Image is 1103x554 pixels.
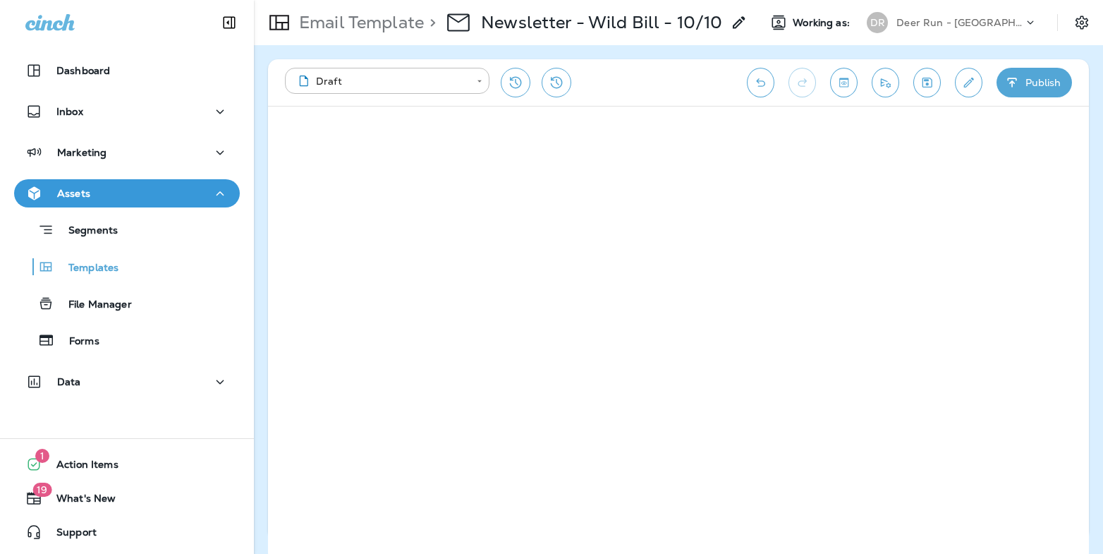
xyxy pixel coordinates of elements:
[55,335,99,349] p: Forms
[42,459,118,476] span: Action Items
[14,368,240,396] button: Data
[14,179,240,207] button: Assets
[42,493,116,510] span: What's New
[997,68,1072,97] button: Publish
[830,68,858,97] button: Toggle preview
[14,56,240,85] button: Dashboard
[14,484,240,512] button: 19What's New
[14,289,240,318] button: File Manager
[542,68,571,97] button: View Changelog
[1069,10,1095,35] button: Settings
[14,450,240,478] button: 1Action Items
[793,17,853,29] span: Working as:
[424,12,436,33] p: >
[57,147,106,158] p: Marketing
[54,224,118,239] p: Segments
[14,518,240,546] button: Support
[14,215,240,245] button: Segments
[867,12,888,33] div: DR
[56,65,110,76] p: Dashboard
[747,68,774,97] button: Undo
[42,526,97,543] span: Support
[209,8,249,37] button: Collapse Sidebar
[501,68,530,97] button: Restore from previous version
[57,376,81,387] p: Data
[54,262,118,275] p: Templates
[293,12,424,33] p: Email Template
[14,138,240,167] button: Marketing
[56,106,83,117] p: Inbox
[14,97,240,126] button: Inbox
[57,188,90,199] p: Assets
[896,17,1023,28] p: Deer Run - [GEOGRAPHIC_DATA]
[14,325,240,355] button: Forms
[481,12,722,33] p: Newsletter - Wild Bill - 10/10
[14,252,240,282] button: Templates
[955,68,982,97] button: Edit details
[54,299,132,312] p: File Manager
[295,74,467,88] div: Draft
[913,68,941,97] button: Save
[35,449,49,463] span: 1
[872,68,899,97] button: Send test email
[32,483,51,497] span: 19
